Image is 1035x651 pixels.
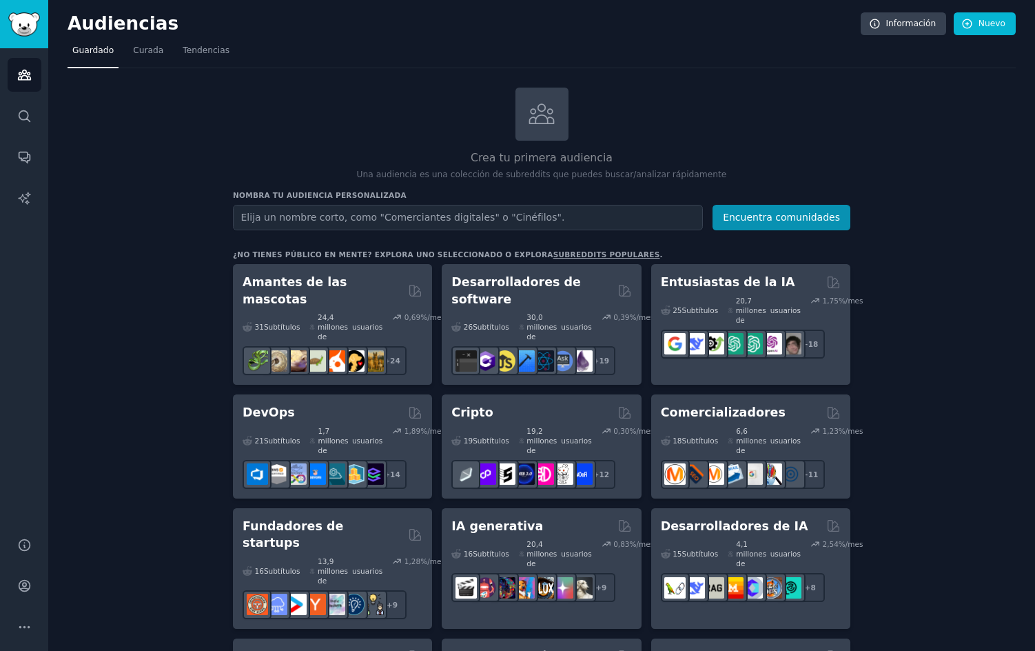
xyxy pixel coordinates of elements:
img: Marketing en línea [780,463,801,485]
img: Ingenieros de plataforma [362,463,384,485]
img: Sociedad de Desarrolladores de IA [780,577,801,599]
font: %/mes [420,313,445,321]
font: usuarios [770,437,801,445]
a: Guardado [68,40,119,68]
font: 20,7 millones de [736,297,766,324]
img: aprender javascript [494,350,515,372]
img: tortuga [305,350,326,372]
img: Programación iOS [513,350,535,372]
font: 1,28 [404,557,420,565]
font: 16 [255,567,264,575]
font: 13,9 millones de [318,557,348,585]
font: 1,23 [822,427,838,435]
img: Logotipo de GummySearch [8,12,40,37]
img: Marketing por correo electrónico [722,463,744,485]
font: Desarrolladores de IA [661,519,808,533]
font: %/mes [420,557,445,565]
img: csharp [475,350,496,372]
img: sdparatodos [513,577,535,599]
img: herpetología [247,350,268,372]
font: 21 [255,437,264,445]
font: Curada [133,46,163,55]
img: reactivo [533,350,554,372]
font: usuarios [561,323,591,331]
font: + [805,583,811,592]
font: Una audiencia es una colección de subreddits que puedes buscar/analizar rápidamente [357,170,727,179]
font: Subtítulos [264,437,300,445]
img: FluxAI [533,577,554,599]
font: 26 [464,323,473,331]
font: %/mes [839,297,863,305]
img: software [455,350,477,372]
font: + [595,583,602,592]
font: Desarrolladores de software [451,275,581,306]
img: gran SEO [684,463,705,485]
font: 1,75 [822,297,838,305]
img: chatgpt_promptDiseño [722,333,744,354]
img: hacer crecer mi negocio [362,594,384,615]
font: Subtítulos [682,550,719,558]
font: 0,69 [404,313,420,321]
font: Encuentra comunidades [723,212,840,223]
font: 20,4 millones de [526,540,557,568]
img: OpenSourceAI [741,577,763,599]
img: puesta en marcha [285,594,307,615]
font: + [593,470,600,479]
font: Subtítulos [473,550,509,558]
font: 1,7 millones de [318,427,349,454]
font: 15 [673,550,682,558]
font: 31 [255,323,264,331]
font: 0,39 [613,313,629,321]
img: Consejos para mascotas [343,350,365,372]
img: dalle2 [475,577,496,599]
font: usuarios [561,550,591,558]
font: 24 [390,357,400,365]
font: Subtítulos [473,437,509,445]
font: %/mes [839,427,863,435]
img: Búsqueda profunda [684,333,705,354]
font: 18 [673,437,682,445]
font: %/mes [420,427,445,435]
img: Investigación de marketing [761,463,782,485]
font: Subtítulos [264,323,300,331]
font: ¿No tienes público en mente? Explora uno seleccionado o explora [233,250,553,259]
a: Información [861,12,946,36]
font: 25 [673,306,682,314]
img: ingeniería de plataformas [324,463,345,485]
img: cacatúa ninfa [324,350,345,372]
font: Subtítulos [682,306,719,314]
font: usuarios [352,323,382,331]
font: + [593,357,600,365]
img: estrellado [552,577,573,599]
font: Subtítulos [264,567,300,575]
font: 14 [390,470,400,479]
img: EmprendedorRideAlong [247,594,268,615]
font: IA generativa [451,519,543,533]
font: 19,2 millones de [526,427,557,454]
img: defi_ [571,463,593,485]
a: subreddits populares [553,250,660,259]
img: AskMarketing [703,463,724,485]
font: %/mes [630,313,655,321]
font: Subtítulos [682,437,719,445]
img: Docker_DevOps [285,463,307,485]
font: usuarios [352,567,382,575]
font: Crea tu primera audiencia [471,151,613,164]
font: 24,4 millones de [318,313,348,341]
input: Elija un nombre corto, como "Comerciantes digitales" o "Cinéfilos". [233,205,703,230]
img: pitón bola [266,350,287,372]
img: AskComputerScience [552,350,573,372]
font: %/mes [630,540,655,548]
img: geckos leopardo [285,350,307,372]
img: desfiblockchain [533,463,554,485]
a: Tendencias [178,40,234,68]
font: 9 [602,583,606,592]
font: Entusiastas de la IA [661,275,795,289]
font: Nuevo [978,19,1005,28]
font: %/mes [839,540,863,548]
img: Búsqueda profunda [684,577,705,599]
img: sueño profundo [494,577,515,599]
img: Trapo [703,577,724,599]
img: 0xPolígono [475,463,496,485]
img: Enlaces de DevOps [305,463,326,485]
